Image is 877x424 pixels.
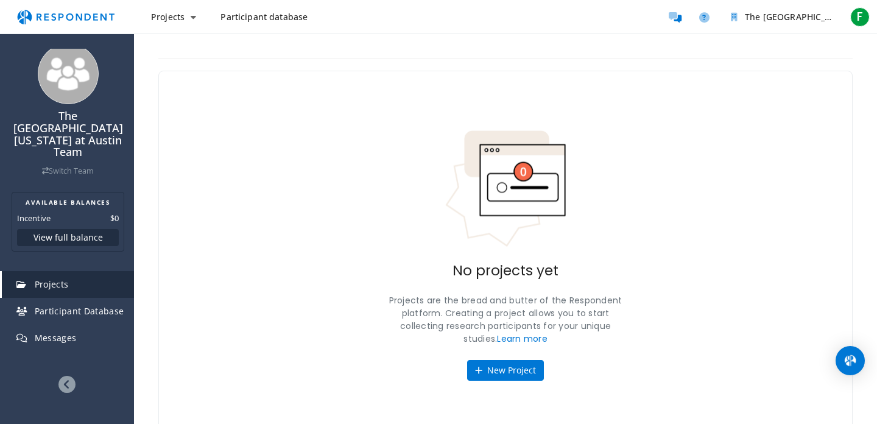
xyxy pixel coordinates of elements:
[663,5,687,29] a: Message participants
[38,43,99,104] img: team_avatar_256.png
[17,197,119,207] h2: AVAILABLE BALANCES
[42,166,94,176] a: Switch Team
[836,346,865,375] div: Open Intercom Messenger
[8,110,128,158] h4: The [GEOGRAPHIC_DATA][US_STATE] at Austin Team
[692,5,716,29] a: Help and support
[151,11,185,23] span: Projects
[445,130,566,248] img: No projects indicator
[10,5,122,29] img: respondent-logo.png
[220,11,308,23] span: Participant database
[17,229,119,246] button: View full balance
[35,305,124,317] span: Participant Database
[497,333,548,345] a: Learn more
[17,212,51,224] dt: Incentive
[850,7,870,27] span: F
[453,263,558,280] h2: No projects yet
[384,294,627,345] p: Projects are the bread and butter of the Respondent platform. Creating a project allows you to st...
[848,6,872,28] button: F
[35,332,77,344] span: Messages
[211,6,317,28] a: Participant database
[721,6,843,28] button: The University of Texas at Austin Team
[467,360,544,381] button: New Project
[12,192,124,252] section: Balance summary
[110,212,119,224] dd: $0
[35,278,69,290] span: Projects
[141,6,206,28] button: Projects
